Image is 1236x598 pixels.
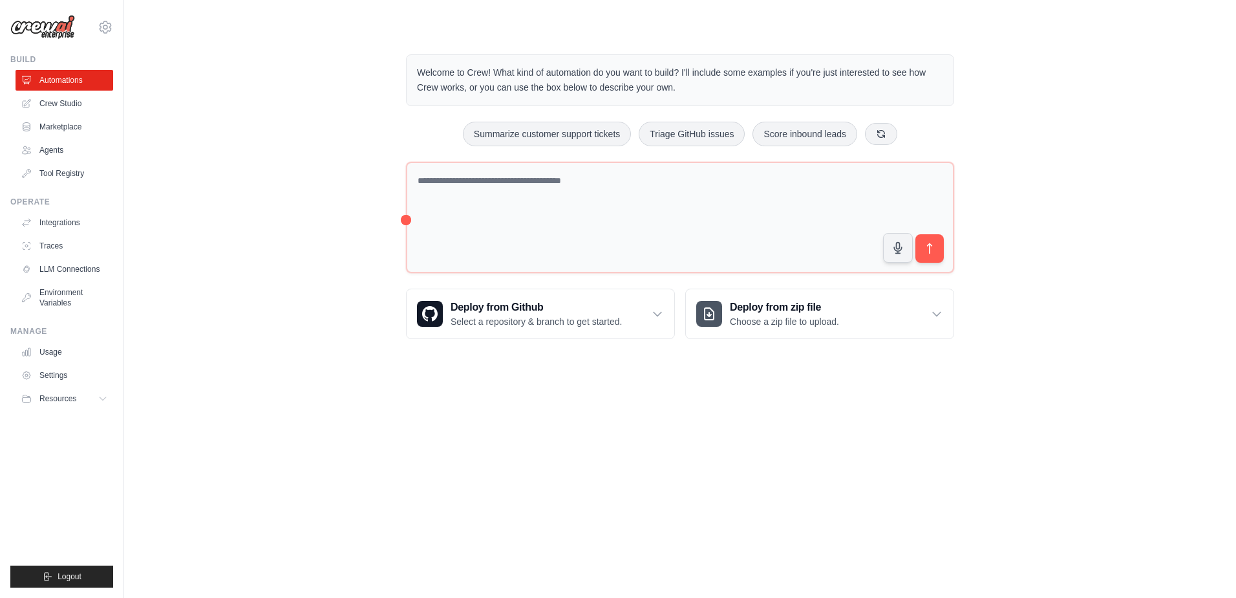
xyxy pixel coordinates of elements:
p: Choose a zip file to upload. [730,315,839,328]
button: Summarize customer support tickets [463,122,631,146]
h3: Deploy from zip file [730,300,839,315]
h3: Deploy from Github [451,300,622,315]
div: Build [10,54,113,65]
a: Traces [16,236,113,256]
a: Usage [16,342,113,362]
a: Automations [16,70,113,91]
a: Tool Registry [16,163,113,184]
a: Marketplace [16,116,113,137]
button: Resources [16,388,113,409]
p: Welcome to Crew! What kind of automation do you want to build? I'll include some examples if you'... [417,65,943,95]
div: Manage [10,326,113,337]
div: Operate [10,197,113,207]
a: Agents [16,140,113,161]
img: Logo [10,15,75,39]
a: LLM Connections [16,259,113,280]
a: Environment Variables [16,282,113,313]
a: Integrations [16,212,113,233]
a: Settings [16,365,113,386]
a: Crew Studio [16,93,113,114]
span: Logout [58,571,81,582]
p: Select a repository & branch to get started. [451,315,622,328]
button: Logout [10,566,113,588]
span: Resources [39,393,76,404]
button: Triage GitHub issues [639,122,745,146]
button: Score inbound leads [752,122,857,146]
